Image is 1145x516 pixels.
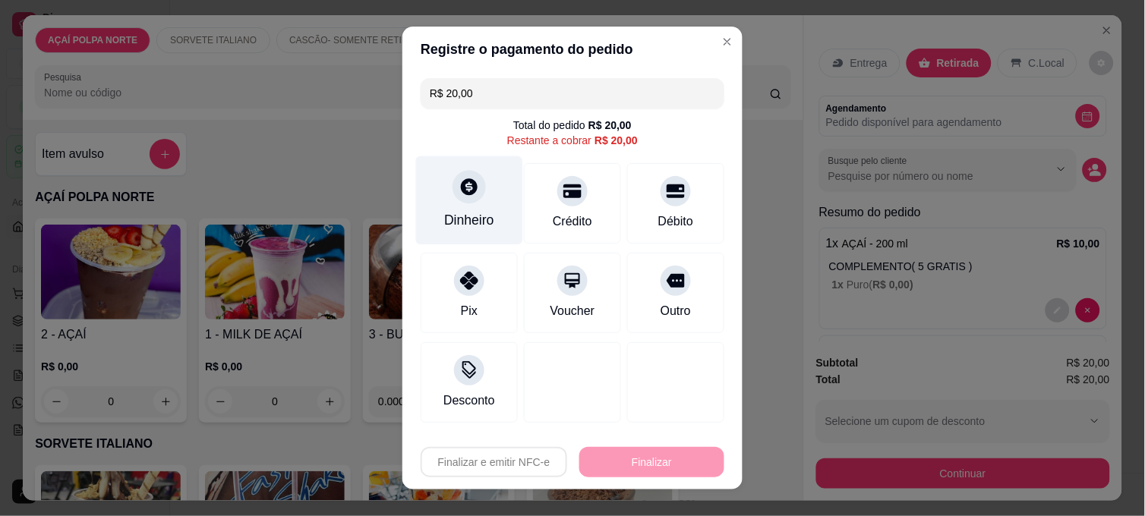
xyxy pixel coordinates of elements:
[553,212,592,231] div: Crédito
[444,210,494,230] div: Dinheiro
[430,78,715,109] input: Ex.: hambúrguer de cordeiro
[661,302,691,320] div: Outro
[507,133,638,148] div: Restante a cobrar
[513,118,632,133] div: Total do pedido
[550,302,595,320] div: Voucher
[402,27,743,72] header: Registre o pagamento do pedido
[715,30,740,54] button: Close
[588,118,632,133] div: R$ 20,00
[658,212,693,231] div: Débito
[461,302,478,320] div: Pix
[595,133,638,148] div: R$ 20,00
[443,392,495,410] div: Desconto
